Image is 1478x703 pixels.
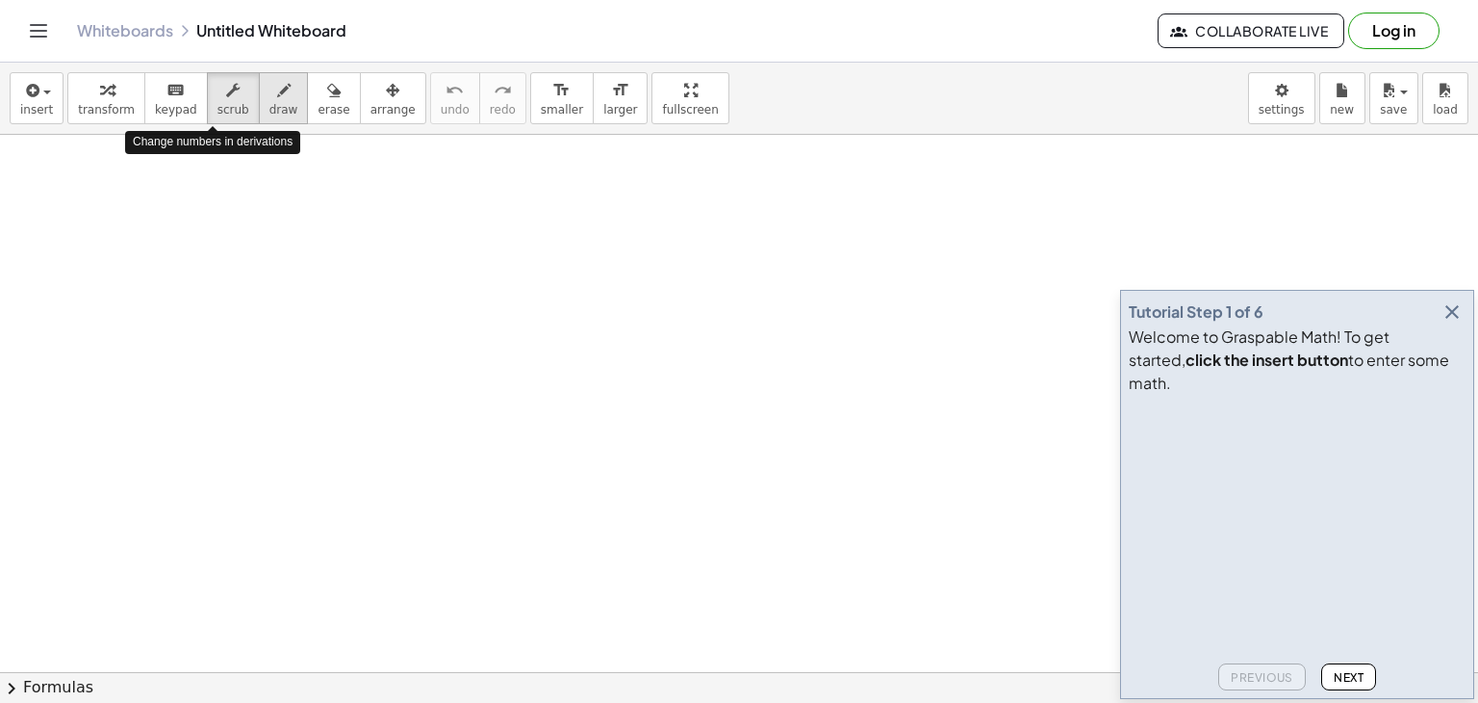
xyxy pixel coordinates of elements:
span: larger [603,103,637,117]
span: Next [1334,670,1363,685]
button: Collaborate Live [1158,13,1344,48]
div: Tutorial Step 1 of 6 [1129,300,1263,324]
button: scrub [207,72,260,124]
button: new [1319,72,1365,124]
a: Whiteboards [77,21,173,40]
button: Log in [1348,13,1440,49]
button: arrange [360,72,426,124]
span: load [1433,103,1458,117]
button: Next [1321,664,1376,690]
span: fullscreen [662,103,718,117]
span: redo [490,103,516,117]
b: click the insert button [1185,350,1348,370]
span: keypad [155,103,197,117]
i: format_size [552,79,571,102]
button: transform [67,72,145,124]
button: settings [1248,72,1315,124]
i: format_size [611,79,629,102]
div: Change numbers in derivations [125,131,300,153]
button: draw [259,72,309,124]
i: undo [446,79,464,102]
span: smaller [541,103,583,117]
span: transform [78,103,135,117]
button: format_sizesmaller [530,72,594,124]
span: new [1330,103,1354,117]
button: load [1422,72,1468,124]
i: keyboard [166,79,185,102]
span: Collaborate Live [1174,22,1328,39]
span: settings [1259,103,1305,117]
i: redo [494,79,512,102]
span: insert [20,103,53,117]
span: draw [269,103,298,117]
button: undoundo [430,72,480,124]
button: fullscreen [651,72,728,124]
button: keyboardkeypad [144,72,208,124]
span: erase [318,103,349,117]
div: Welcome to Graspable Math! To get started, to enter some math. [1129,325,1465,395]
button: redoredo [479,72,526,124]
span: arrange [370,103,416,117]
button: format_sizelarger [593,72,648,124]
span: undo [441,103,470,117]
button: save [1369,72,1418,124]
span: scrub [217,103,249,117]
button: erase [307,72,360,124]
button: Toggle navigation [23,15,54,46]
span: save [1380,103,1407,117]
button: insert [10,72,64,124]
